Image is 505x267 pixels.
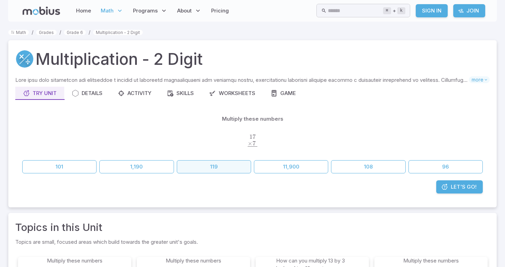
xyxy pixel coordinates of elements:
span: Math [101,7,114,15]
h1: Multiplication - 2 Digit [35,47,203,71]
button: 108 [331,160,405,173]
div: + [383,7,405,15]
span: Programs [133,7,158,15]
button: 101 [22,160,97,173]
div: Try Unit [23,89,57,97]
span: . [256,140,257,147]
button: 96 [408,160,483,173]
p: Multiply these numbers [47,257,102,265]
a: Grade 6 [64,30,86,35]
p: Lore ipsu dolo sitametcon adi elitseddoe t incidid ut laboreetd magnaaliquaeni adm veniamqu nostr... [15,76,469,84]
div: Activity [118,89,151,97]
a: Sign In [416,4,448,17]
a: Join [453,4,485,17]
a: Multiplication - 2 Digit [93,30,143,35]
div: Worksheets [209,89,255,97]
span: About [177,7,192,15]
span: 17 [249,133,256,140]
p: Topics are small, focused areas which build towards the greater unit's goals. [15,238,490,246]
a: Let's Go! [436,180,483,193]
button: 1,190 [99,160,174,173]
a: Grades [36,30,57,35]
li: / [32,28,33,36]
a: Topics in this Unit [15,220,102,235]
a: Multiply/Divide [15,50,34,68]
p: Multiply these numbers [166,257,221,265]
span: . [256,133,257,140]
span: Let's Go! [451,183,477,191]
a: Pricing [209,3,231,19]
kbd: k [397,7,405,14]
div: Details [72,89,102,97]
button: 11,900 [254,160,328,173]
span: 7 [252,140,256,147]
p: Multiply these numbers [222,115,283,123]
li: / [59,28,61,36]
div: Skills [167,89,194,97]
kbd: ⌘ [383,7,391,14]
nav: breadcrumb [8,28,497,36]
span: × [248,140,252,147]
span: ​ [257,133,258,143]
a: Home [74,3,93,19]
div: Game [271,89,296,97]
p: Multiply these numbers [403,257,459,265]
li: / [89,28,90,36]
span: ​ [257,141,258,145]
button: 119 [177,160,251,173]
a: Math [8,30,29,35]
